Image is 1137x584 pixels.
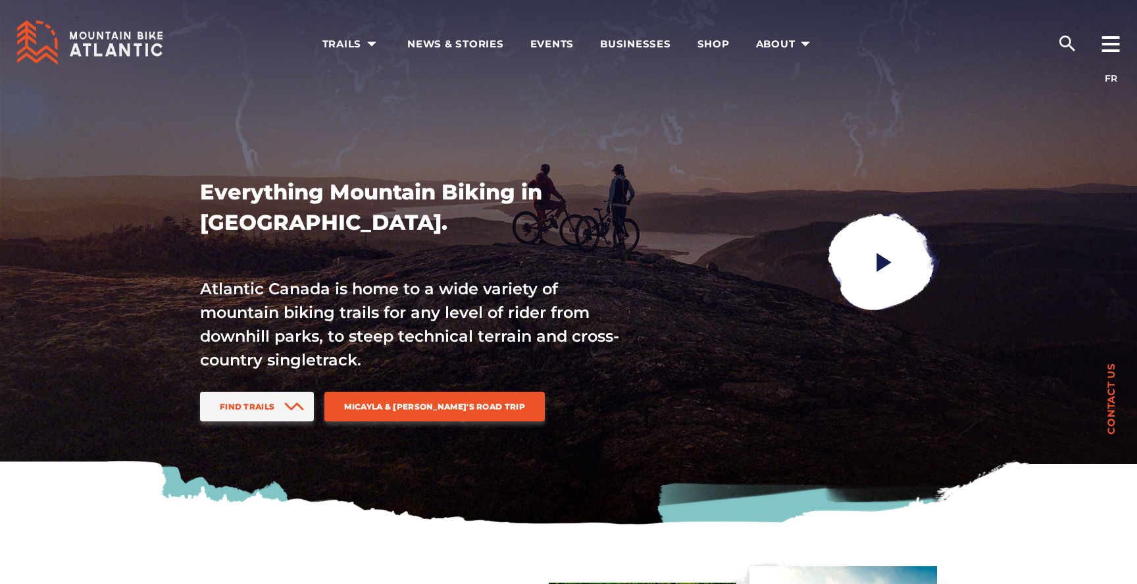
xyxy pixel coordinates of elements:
[872,250,896,274] ion-icon: play
[600,38,671,51] span: Businesses
[530,38,574,51] span: Events
[363,35,381,53] ion-icon: arrow dropdown
[344,402,525,411] span: Micayla & [PERSON_NAME]'s Road Trip
[324,392,545,421] a: Micayla & [PERSON_NAME]'s Road Trip
[1084,342,1137,454] a: Contact us
[1105,72,1117,84] a: FR
[407,38,504,51] span: News & Stories
[322,38,382,51] span: Trails
[200,277,621,372] p: Atlantic Canada is home to a wide variety of mountain biking trails for any level of rider from d...
[220,402,274,411] span: Find Trails
[796,35,815,53] ion-icon: arrow dropdown
[1106,363,1116,435] span: Contact us
[200,392,314,421] a: Find Trails
[1057,33,1078,54] ion-icon: search
[200,177,621,238] h1: Everything Mountain Biking in [GEOGRAPHIC_DATA].
[697,38,730,51] span: Shop
[756,38,815,51] span: About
